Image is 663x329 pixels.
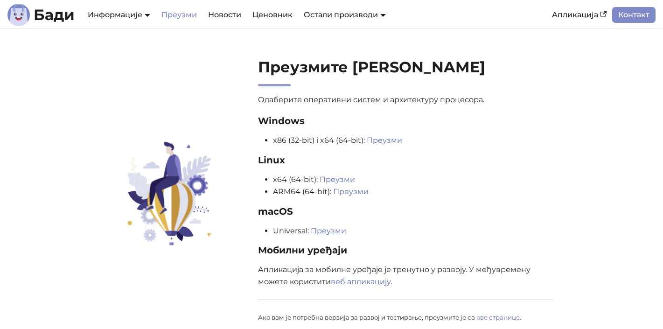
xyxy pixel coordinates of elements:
[34,7,75,22] b: Бади
[273,134,553,147] li: x86 (32-bit) i x64 (64-bit):
[311,226,346,235] a: Преузми
[320,175,355,184] a: Преузми
[258,206,553,217] h3: macOS
[331,277,391,286] a: веб апликацију
[202,7,247,23] a: Новости
[7,4,30,26] img: Лого
[273,186,553,198] li: ARM64 (64-bit):
[247,7,298,23] a: Ценовник
[258,314,521,321] small: Ако вам је потребна верзија за развој и тестирање, преузмите је са .
[546,7,612,23] a: Апликација
[258,245,553,256] h3: Мобилни уређаји
[273,225,553,237] li: Universal:
[304,10,386,19] a: Остали производи
[108,140,230,246] img: Преузмите Бади
[258,154,553,166] h3: Linux
[273,174,553,186] li: x64 (64-bit):
[156,7,202,23] a: Преузми
[258,115,553,127] h3: Windows
[476,314,520,321] a: ове странице
[258,94,553,106] p: Одаберите оперативни систем и архитектуру процесора.
[88,10,150,19] a: Информације
[367,136,402,145] a: Преузми
[258,264,553,288] p: Апликација за мобилне уређаје је тренутно у развоју. У међувремену можете користити .
[7,4,75,26] a: ЛогоБади
[612,7,656,23] a: Контакт
[258,58,553,86] h2: Преузмите [PERSON_NAME]
[333,187,369,196] a: Преузми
